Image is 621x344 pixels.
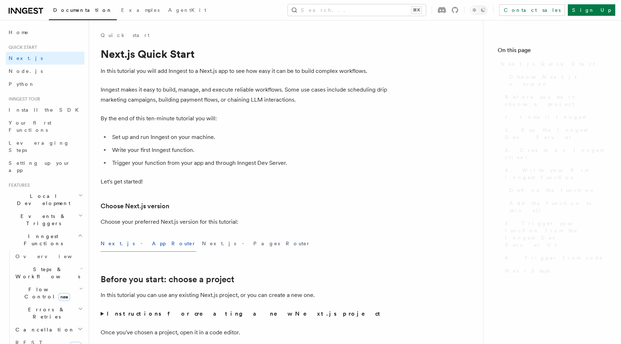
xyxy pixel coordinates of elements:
[505,254,603,261] span: 6. Trigger from code
[505,147,607,161] span: 3. Create an Inngest client
[13,306,78,320] span: Errors & Retries
[505,167,607,181] span: 4. Write your first Inngest function
[9,68,43,74] span: Node.js
[9,81,35,87] span: Python
[288,4,426,16] button: Search...⌘K
[9,160,70,173] span: Setting up your app
[13,323,84,336] button: Cancellation
[506,184,607,197] a: Define the function
[15,254,89,259] span: Overview
[6,103,84,116] a: Install the SDK
[498,46,607,57] h4: On this page
[502,217,607,251] a: 5. Trigger your function from the Inngest Dev Server UI
[164,2,211,19] a: AgentKit
[470,6,487,14] button: Toggle dark mode
[506,70,607,90] a: Choose Next.js version
[509,187,595,194] span: Define the function
[6,182,30,188] span: Features
[505,220,607,248] span: 5. Trigger your function from the Inngest Dev Server UI
[49,2,117,20] a: Documentation
[499,4,565,16] a: Contact sales
[502,164,607,184] a: 4. Write your first Inngest function
[13,286,79,300] span: Flow Control
[13,250,84,263] a: Overview
[13,263,84,283] button: Steps & Workflows
[58,293,70,301] span: new
[568,4,615,16] a: Sign Up
[110,158,388,168] li: Trigger your function from your app and through Inngest Dev Server.
[6,45,37,50] span: Quick start
[101,177,388,187] p: Let's get started!
[121,7,160,13] span: Examples
[6,52,84,65] a: Next.js
[107,310,383,317] strong: Instructions for creating a new Next.js project
[506,197,607,217] a: Add the function to serve()
[498,57,607,70] a: Next.js Quick Start
[13,266,80,280] span: Steps & Workflows
[101,32,149,39] a: Quick start
[502,251,607,264] a: 6. Trigger from code
[13,303,84,323] button: Errors & Retries
[101,113,388,124] p: By the end of this ten-minute tutorial you will:
[202,236,310,252] button: Next.js - Pages Router
[6,65,84,78] a: Node.js
[9,55,43,61] span: Next.js
[101,290,388,300] p: In this tutorial you can use any existing Next.js project, or you can create a new one.
[101,327,388,338] p: Once you've chosen a project, open it in a code editor.
[6,116,84,136] a: Your first Functions
[101,85,388,105] p: Inngest makes it easy to build, manage, and execute reliable workflows. Some use cases include sc...
[509,200,607,214] span: Add the function to serve()
[110,132,388,142] li: Set up and run Inngest on your machine.
[505,93,607,108] span: Before you start: choose a project
[505,267,550,274] span: Next Steps
[505,126,607,141] span: 2. Run the Inngest Dev Server
[13,326,75,333] span: Cancellation
[13,283,84,303] button: Flow Controlnew
[6,157,84,177] a: Setting up your app
[9,140,69,153] span: Leveraging Steps
[6,96,40,102] span: Inngest tour
[101,47,388,60] h1: Next.js Quick Start
[101,309,388,319] summary: Instructions for creating a new Next.js project
[117,2,164,19] a: Examples
[502,90,607,111] a: Before you start: choose a project
[101,217,388,227] p: Choose your preferred Next.js version for this tutorial:
[168,7,206,13] span: AgentKit
[6,26,84,39] a: Home
[53,7,112,13] span: Documentation
[6,190,84,210] button: Local Development
[9,120,51,133] span: Your first Functions
[6,136,84,157] a: Leveraging Steps
[6,210,84,230] button: Events & Triggers
[6,192,78,207] span: Local Development
[411,6,422,14] kbd: ⌘K
[110,145,388,155] li: Write your first Inngest function.
[501,60,595,68] span: Next.js Quick Start
[502,111,607,124] a: 1. Install Inngest
[6,233,78,247] span: Inngest Functions
[502,124,607,144] a: 2. Run the Inngest Dev Server
[101,66,388,76] p: In this tutorial you will add Inngest to a Next.js app to see how easy it can be to build complex...
[6,213,78,227] span: Events & Triggers
[505,113,586,121] span: 1. Install Inngest
[6,230,84,250] button: Inngest Functions
[101,201,169,211] a: Choose Next.js version
[502,144,607,164] a: 3. Create an Inngest client
[6,78,84,90] a: Python
[502,264,607,277] a: Next Steps
[9,29,29,36] span: Home
[509,73,607,88] span: Choose Next.js version
[9,107,83,113] span: Install the SDK
[101,236,196,252] button: Next.js - App Router
[101,274,234,284] a: Before you start: choose a project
